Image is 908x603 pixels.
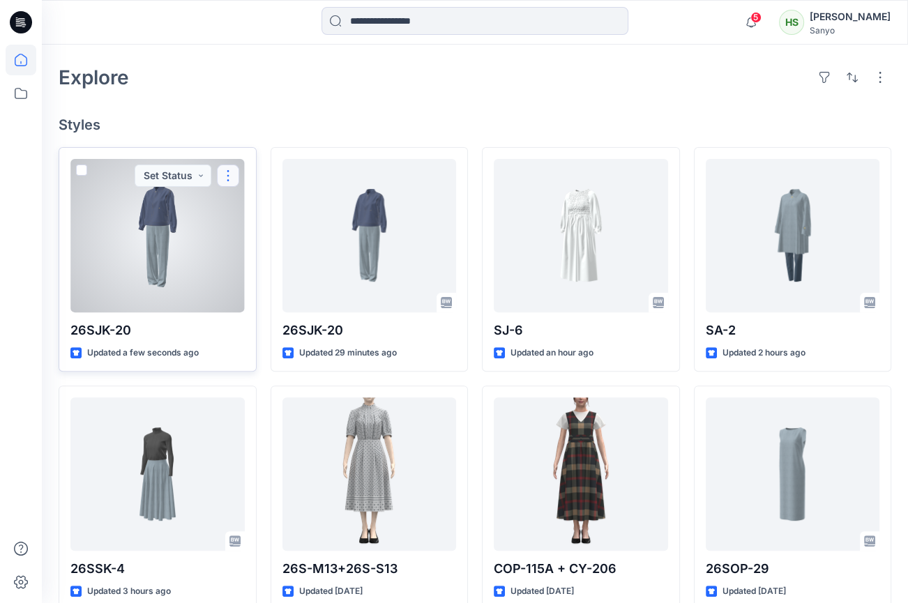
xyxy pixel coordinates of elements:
[282,397,457,551] a: 26S-M13+26S-S13
[494,397,668,551] a: COP-115A + CY-206
[494,159,668,312] a: SJ-6
[87,584,171,599] p: Updated 3 hours ago
[70,397,245,551] a: 26SSK-4
[299,346,397,360] p: Updated 29 minutes ago
[494,559,668,579] p: COP-115A + CY-206
[70,321,245,340] p: 26SJK-20
[810,8,891,25] div: [PERSON_NAME]
[810,25,891,36] div: Sanyo
[282,559,457,579] p: 26S-M13+26S-S13
[706,159,880,312] a: SA-2
[510,346,593,360] p: Updated an hour ago
[722,584,786,599] p: Updated [DATE]
[706,397,880,551] a: 26SOP-29
[59,116,891,133] h4: Styles
[722,346,805,360] p: Updated 2 hours ago
[282,159,457,312] a: 26SJK-20
[59,66,129,89] h2: Explore
[494,321,668,340] p: SJ-6
[70,559,245,579] p: 26SSK-4
[299,584,363,599] p: Updated [DATE]
[750,12,762,23] span: 5
[70,159,245,312] a: 26SJK-20
[706,559,880,579] p: 26SOP-29
[779,10,804,35] div: HS
[706,321,880,340] p: SA-2
[510,584,574,599] p: Updated [DATE]
[282,321,457,340] p: 26SJK-20
[87,346,199,360] p: Updated a few seconds ago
